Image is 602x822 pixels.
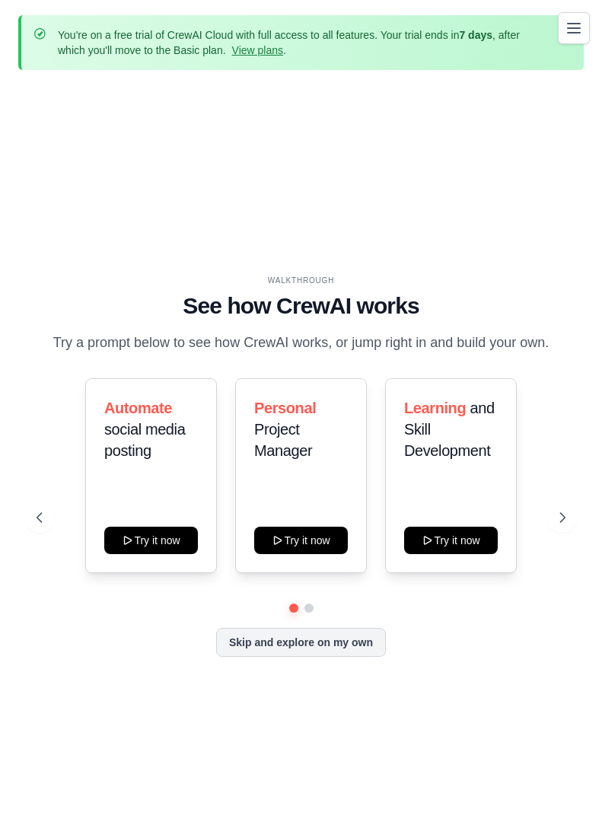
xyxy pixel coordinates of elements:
[254,400,316,416] span: Personal
[58,27,547,58] p: You're on a free trial of CrewAI Cloud with full access to all features. Your trial ends in , aft...
[37,275,565,286] div: WALKTHROUGH
[104,421,185,459] span: social media posting
[404,400,466,416] span: Learning
[254,527,348,554] button: Try it now
[232,44,283,56] a: View plans
[104,527,198,554] button: Try it now
[46,332,557,354] p: Try a prompt below to see how CrewAI works, or jump right in and build your own.
[558,12,590,44] button: Toggle navigation
[459,29,492,41] strong: 7 days
[216,628,386,657] button: Skip and explore on my own
[37,292,565,320] h1: See how CrewAI works
[104,400,172,416] span: Automate
[526,749,602,822] iframe: Chat Widget
[404,527,498,554] button: Try it now
[404,400,495,459] span: and Skill Development
[254,421,312,459] span: Project Manager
